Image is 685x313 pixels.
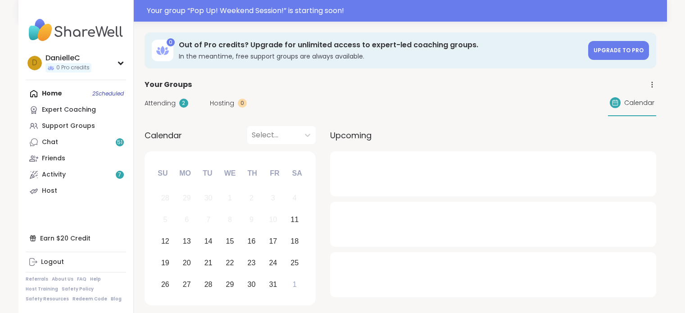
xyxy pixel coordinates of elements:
[26,102,126,118] a: Expert Coaching
[285,232,304,251] div: Choose Saturday, October 18th, 2025
[26,254,126,270] a: Logout
[118,171,121,179] span: 7
[161,257,169,269] div: 19
[269,257,277,269] div: 24
[226,235,234,247] div: 15
[220,275,240,294] div: Choose Wednesday, October 29th, 2025
[175,163,195,183] div: Mo
[42,154,65,163] div: Friends
[285,253,304,272] div: Choose Saturday, October 25th, 2025
[177,189,196,208] div: Not available Monday, September 29th, 2025
[167,38,175,46] div: 0
[293,278,297,290] div: 1
[42,186,57,195] div: Host
[226,278,234,290] div: 29
[90,276,101,282] a: Help
[147,5,662,16] div: Your group “ Pop Up! Weekend Session! ” is starting soon!
[206,213,210,226] div: 7
[198,163,218,183] div: Tu
[263,232,283,251] div: Choose Friday, October 17th, 2025
[26,296,69,302] a: Safety Resources
[199,253,218,272] div: Choose Tuesday, October 21st, 2025
[290,257,299,269] div: 25
[271,192,275,204] div: 3
[285,210,304,230] div: Choose Saturday, October 11th, 2025
[220,189,240,208] div: Not available Wednesday, October 1st, 2025
[265,163,285,183] div: Fr
[263,189,283,208] div: Not available Friday, October 3rd, 2025
[42,122,95,131] div: Support Groups
[26,183,126,199] a: Host
[73,296,107,302] a: Redeem Code
[26,150,126,167] a: Friends
[145,99,176,108] span: Attending
[145,79,192,90] span: Your Groups
[185,213,189,226] div: 6
[204,278,213,290] div: 28
[204,235,213,247] div: 14
[179,99,188,108] div: 2
[263,275,283,294] div: Choose Friday, October 31st, 2025
[228,213,232,226] div: 8
[220,163,240,183] div: We
[163,213,167,226] div: 5
[179,52,583,61] h3: In the meantime, free support groups are always available.
[52,276,73,282] a: About Us
[594,46,644,54] span: Upgrade to Pro
[45,53,91,63] div: DanielleC
[624,98,654,108] span: Calendar
[242,189,261,208] div: Not available Thursday, October 2nd, 2025
[26,167,126,183] a: Activity7
[199,210,218,230] div: Not available Tuesday, October 7th, 2025
[62,286,94,292] a: Safety Policy
[290,235,299,247] div: 18
[220,210,240,230] div: Not available Wednesday, October 8th, 2025
[242,253,261,272] div: Choose Thursday, October 23rd, 2025
[183,235,191,247] div: 13
[199,189,218,208] div: Not available Tuesday, September 30th, 2025
[156,275,175,294] div: Choose Sunday, October 26th, 2025
[156,253,175,272] div: Choose Sunday, October 19th, 2025
[26,230,126,246] div: Earn $20 Credit
[179,40,583,50] h3: Out of Pro credits? Upgrade for unlimited access to expert-led coaching groups.
[242,210,261,230] div: Not available Thursday, October 9th, 2025
[293,192,297,204] div: 4
[156,189,175,208] div: Not available Sunday, September 28th, 2025
[77,276,86,282] a: FAQ
[199,275,218,294] div: Choose Tuesday, October 28th, 2025
[56,64,90,72] span: 0 Pro credits
[42,105,96,114] div: Expert Coaching
[42,170,66,179] div: Activity
[248,235,256,247] div: 16
[250,213,254,226] div: 9
[32,57,37,69] span: D
[269,213,277,226] div: 10
[242,232,261,251] div: Choose Thursday, October 16th, 2025
[210,99,234,108] span: Hosting
[285,275,304,294] div: Choose Saturday, November 1st, 2025
[250,192,254,204] div: 2
[588,41,649,60] a: Upgrade to Pro
[226,257,234,269] div: 22
[177,232,196,251] div: Choose Monday, October 13th, 2025
[220,232,240,251] div: Choose Wednesday, October 15th, 2025
[204,257,213,269] div: 21
[183,257,191,269] div: 20
[263,253,283,272] div: Choose Friday, October 24th, 2025
[248,278,256,290] div: 30
[26,286,58,292] a: Host Training
[111,296,122,302] a: Blog
[183,192,191,204] div: 29
[177,210,196,230] div: Not available Monday, October 6th, 2025
[156,232,175,251] div: Choose Sunday, October 12th, 2025
[199,232,218,251] div: Choose Tuesday, October 14th, 2025
[153,163,172,183] div: Su
[238,99,247,108] div: 0
[285,189,304,208] div: Not available Saturday, October 4th, 2025
[269,278,277,290] div: 31
[41,258,64,267] div: Logout
[161,278,169,290] div: 26
[26,118,126,134] a: Support Groups
[330,129,372,141] span: Upcoming
[263,210,283,230] div: Not available Friday, October 10th, 2025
